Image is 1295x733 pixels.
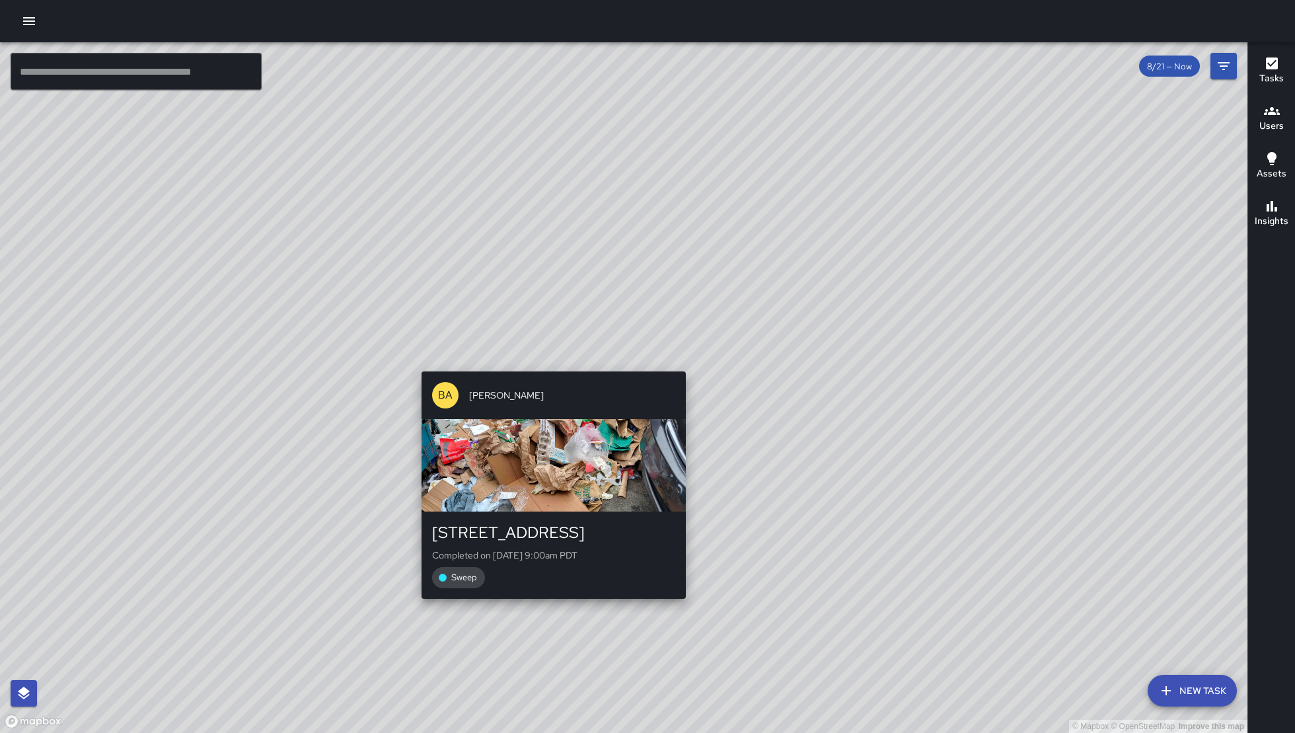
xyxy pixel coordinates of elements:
button: Insights [1248,190,1295,238]
span: [PERSON_NAME] [469,389,675,402]
button: BA[PERSON_NAME][STREET_ADDRESS]Completed on [DATE] 9:00am PDTSweep [422,371,686,599]
h6: Tasks [1259,71,1284,86]
h6: Insights [1255,214,1288,229]
button: Users [1248,95,1295,143]
h6: Users [1259,119,1284,134]
button: Filters [1210,53,1237,79]
span: 8/21 — Now [1139,61,1200,72]
p: BA [438,387,453,403]
p: Completed on [DATE] 9:00am PDT [432,549,675,562]
div: [STREET_ADDRESS] [432,522,675,543]
button: Tasks [1248,48,1295,95]
button: Assets [1248,143,1295,190]
button: New Task [1148,675,1237,707]
span: Sweep [443,572,485,583]
h6: Assets [1257,167,1286,181]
